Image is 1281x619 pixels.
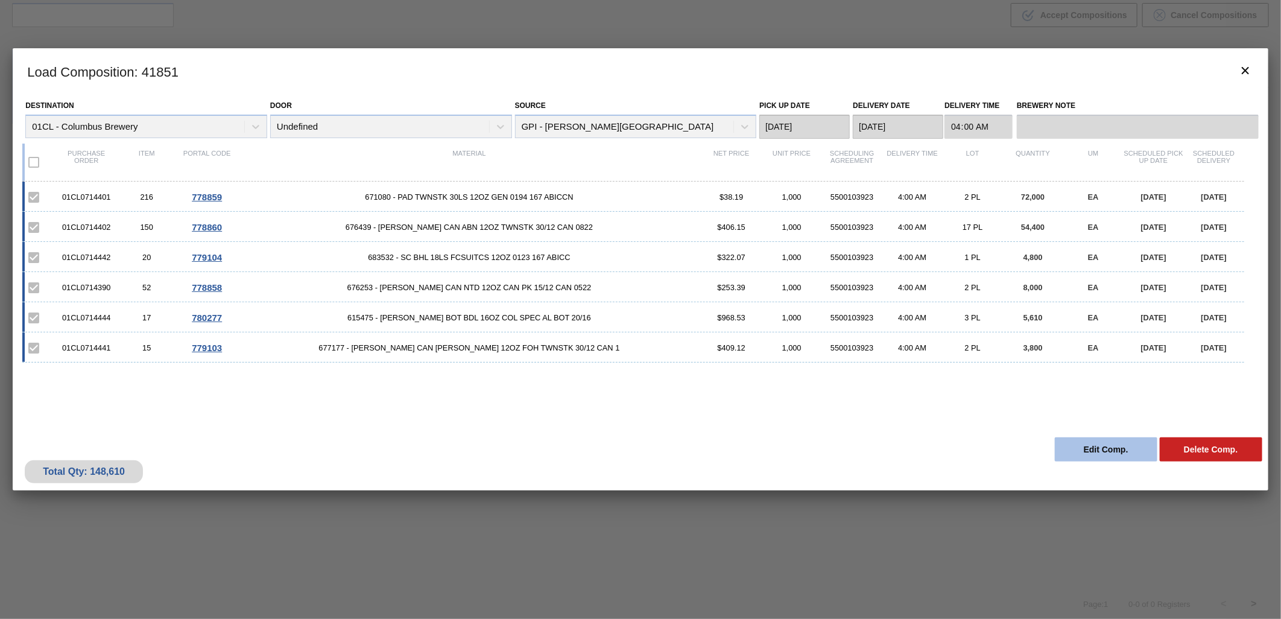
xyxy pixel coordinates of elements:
div: $406.15 [701,223,762,232]
span: 677177 - CARR CAN BUD 12OZ FOH TWNSTK 30/12 CAN 1 [237,343,701,352]
span: 3,800 [1023,343,1043,352]
span: EA [1088,253,1099,262]
span: [DATE] [1141,192,1166,202]
div: 5500103923 [822,223,882,232]
div: Scheduling Agreement [822,150,882,175]
div: 01CL0714402 [56,223,116,232]
label: Door [270,101,292,110]
span: EA [1088,223,1099,232]
div: 2 PL [943,283,1003,292]
div: $38.19 [701,192,762,202]
div: 4:00 AM [882,223,943,232]
span: 780277 [192,313,222,323]
div: 5500103923 [822,343,882,352]
span: [DATE] [1141,313,1166,322]
span: [DATE] [1201,223,1227,232]
div: $968.53 [701,313,762,322]
div: Go to Order [177,343,237,353]
span: 778859 [192,192,222,202]
span: 676253 - CARR CAN NTD 12OZ CAN PK 15/12 CAN 0522 [237,283,701,292]
span: EA [1088,313,1099,322]
span: [DATE] [1201,192,1227,202]
div: 17 [116,313,177,322]
div: Lot [943,150,1003,175]
label: Source [515,101,546,110]
input: mm/dd/yyyy [759,115,850,139]
span: [DATE] [1141,283,1166,292]
div: 4:00 AM [882,343,943,352]
span: [DATE] [1201,343,1227,352]
span: 779103 [192,343,222,353]
div: 01CL0714401 [56,192,116,202]
div: Scheduled Delivery [1184,150,1244,175]
span: EA [1088,283,1099,292]
span: 779104 [192,252,222,262]
label: Destination [25,101,74,110]
span: EA [1088,343,1099,352]
div: 1,000 [762,192,822,202]
div: 4:00 AM [882,283,943,292]
div: 1,000 [762,343,822,352]
div: Go to Order [177,282,237,293]
div: Go to Order [177,252,237,262]
label: Pick up Date [759,101,810,110]
div: 01CL0714444 [56,313,116,322]
div: 1,000 [762,313,822,322]
div: 2 PL [943,192,1003,202]
span: 54,400 [1021,223,1045,232]
span: 72,000 [1021,192,1045,202]
span: 8,000 [1023,283,1043,292]
span: [DATE] [1141,343,1166,352]
span: [DATE] [1141,223,1166,232]
div: Item [116,150,177,175]
div: 1,000 [762,283,822,292]
div: 1,000 [762,253,822,262]
div: Total Qty: 148,610 [34,466,134,477]
div: 150 [116,223,177,232]
div: Unit Price [762,150,822,175]
div: 5500103923 [822,283,882,292]
div: Go to Order [177,222,237,232]
div: 01CL0714441 [56,343,116,352]
div: 4:00 AM [882,313,943,322]
div: 52 [116,283,177,292]
div: 01CL0714390 [56,283,116,292]
label: Delivery Date [853,101,909,110]
h3: Load Composition : 41851 [13,48,1268,94]
div: 5500103923 [822,313,882,322]
span: 778858 [192,282,222,293]
button: Edit Comp. [1055,437,1157,462]
div: 4:00 AM [882,192,943,202]
div: 5500103923 [822,192,882,202]
div: Quantity [1003,150,1063,175]
label: Delivery Time [944,97,1013,115]
input: mm/dd/yyyy [853,115,943,139]
div: 1,000 [762,223,822,232]
div: 3 PL [943,313,1003,322]
div: 20 [116,253,177,262]
span: [DATE] [1201,253,1227,262]
span: EA [1088,192,1099,202]
span: 5,610 [1023,313,1043,322]
div: Go to Order [177,313,237,323]
span: 683532 - SC BHL 18LS FCSUITCS 12OZ 0123 167 ABICC [237,253,701,262]
div: 1 PL [943,253,1003,262]
div: $409.12 [701,343,762,352]
div: $253.39 [701,283,762,292]
span: 671080 - PAD TWNSTK 30LS 12OZ GEN 0194 167 ABICCN [237,192,701,202]
div: 216 [116,192,177,202]
label: Brewery Note [1017,97,1259,115]
div: Portal code [177,150,237,175]
div: Material [237,150,701,175]
div: 01CL0714442 [56,253,116,262]
div: 17 PL [943,223,1003,232]
div: 4:00 AM [882,253,943,262]
span: 676439 - CARR CAN ABN 12OZ TWNSTK 30/12 CAN 0822 [237,223,701,232]
span: [DATE] [1201,313,1227,322]
span: [DATE] [1201,283,1227,292]
div: Delivery Time [882,150,943,175]
span: 4,800 [1023,253,1043,262]
span: 778860 [192,222,222,232]
span: [DATE] [1141,253,1166,262]
div: 5500103923 [822,253,882,262]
